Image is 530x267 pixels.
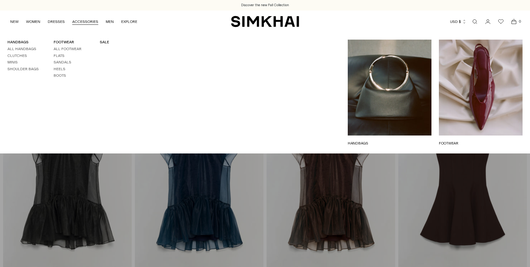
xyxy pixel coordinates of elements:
a: NEW [10,15,19,28]
a: Open search modal [469,15,481,28]
a: WOMEN [26,15,40,28]
a: Open cart modal [508,15,520,28]
a: MEN [106,15,114,28]
a: Wishlist [495,15,507,28]
a: SIMKHAI [231,15,299,28]
a: Discover the new Fall Collection [241,3,289,8]
a: Go to the account page [482,15,494,28]
button: USD $ [450,15,466,28]
a: ACCESSORIES [72,15,98,28]
a: EXPLORE [121,15,137,28]
span: 0 [517,19,523,24]
a: DRESSES [48,15,65,28]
